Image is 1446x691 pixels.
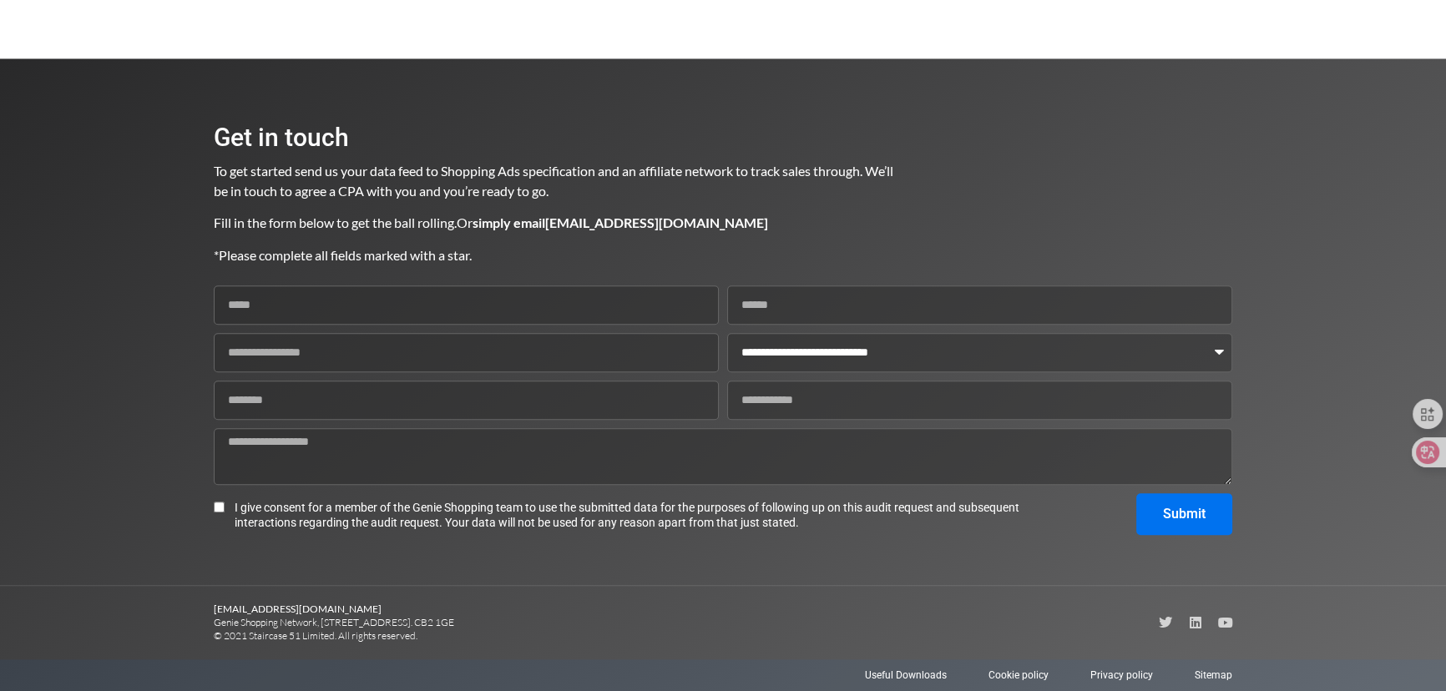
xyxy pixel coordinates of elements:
span: Or [457,214,768,230]
span: Fill in the form below to get the ball rolling. [214,214,457,230]
b: [EMAIL_ADDRESS][DOMAIN_NAME] [214,603,382,615]
b: simply email [EMAIL_ADDRESS][DOMAIN_NAME] [473,214,768,230]
button: Submit [1136,493,1232,535]
p: Genie Shopping Network, [STREET_ADDRESS]. CB2 1GE © 2021 Staircase 51 Limited. All rights reserved. [214,603,723,643]
h2: Get in touch [214,125,895,150]
a: Useful Downloads [865,668,947,683]
a: Privacy policy [1090,668,1153,683]
a: Sitemap [1195,668,1232,683]
p: *Please complete all fields marked with a star. [214,245,895,265]
span: To get started send us your data feed to Shopping Ads specification and an affiliate network to t... [214,163,896,199]
span: Submit [1163,507,1206,521]
a: Cookie policy [988,668,1049,683]
span: I give consent for a member of the Genie Shopping team to use the submitted data for the purposes... [235,500,1027,530]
